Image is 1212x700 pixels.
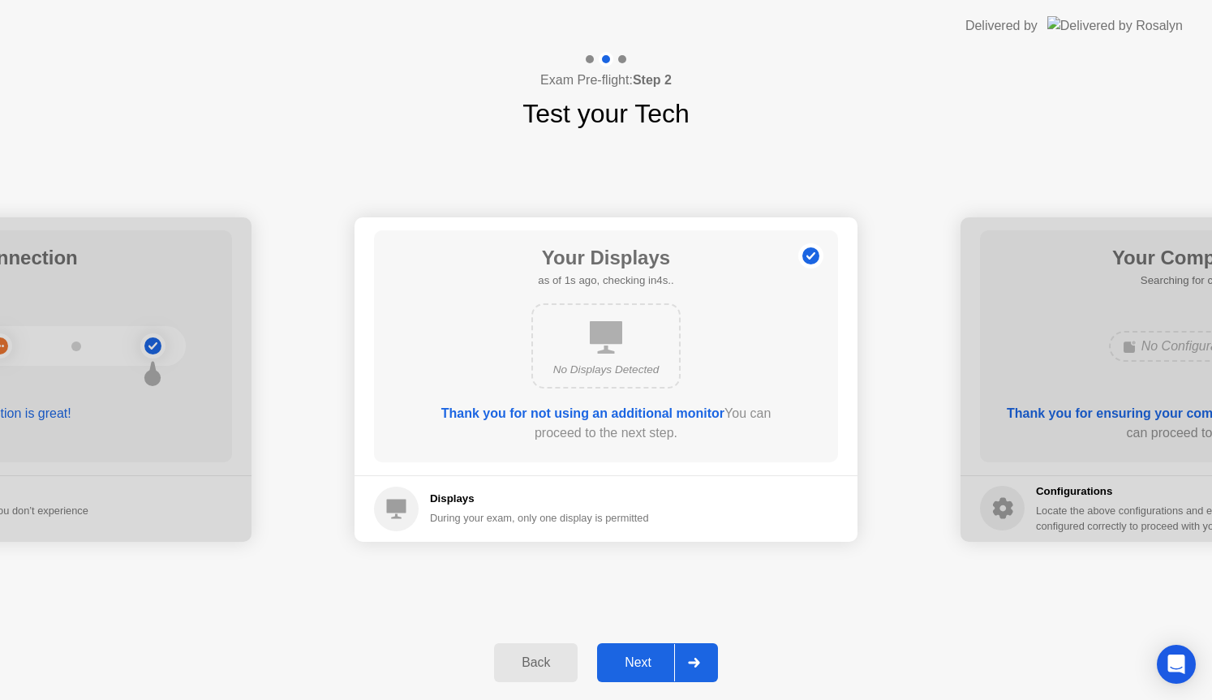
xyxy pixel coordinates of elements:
[499,655,573,670] div: Back
[522,94,690,133] h1: Test your Tech
[597,643,718,682] button: Next
[633,73,672,87] b: Step 2
[540,71,672,90] h4: Exam Pre-flight:
[430,491,649,507] h5: Displays
[441,406,724,420] b: Thank you for not using an additional monitor
[494,643,578,682] button: Back
[546,362,666,378] div: No Displays Detected
[538,243,673,273] h1: Your Displays
[1157,645,1196,684] div: Open Intercom Messenger
[965,16,1038,36] div: Delivered by
[538,273,673,289] h5: as of 1s ago, checking in4s..
[430,510,649,526] div: During your exam, only one display is permitted
[602,655,674,670] div: Next
[1047,16,1183,35] img: Delivered by Rosalyn
[420,404,792,443] div: You can proceed to the next step.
